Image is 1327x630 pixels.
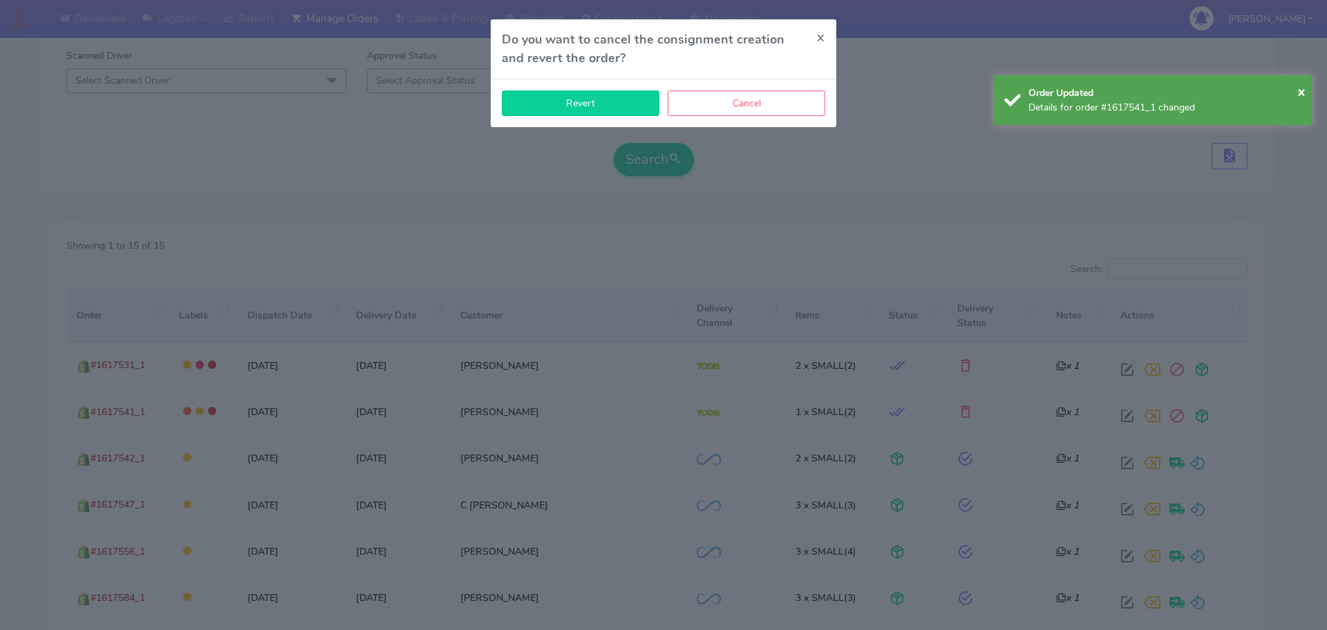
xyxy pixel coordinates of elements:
[1028,100,1302,115] div: Details for order #1617541_1 changed
[502,30,805,68] h4: Do you want to cancel the consignment creation and revert the order?
[502,90,659,116] button: Revert
[668,90,825,116] button: Cancel
[805,19,836,56] button: Close
[1297,82,1306,101] span: ×
[1028,86,1302,100] div: Order Updated
[816,28,825,47] span: ×
[1297,82,1306,102] button: Close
